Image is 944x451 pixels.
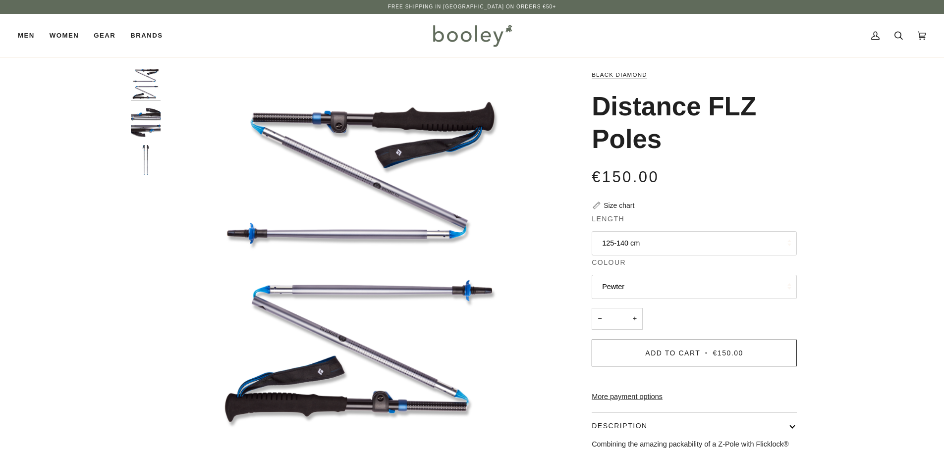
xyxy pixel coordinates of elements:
[18,14,42,57] a: Men
[592,168,659,186] span: €150.00
[592,308,608,330] button: −
[123,14,170,57] a: Brands
[388,3,556,11] p: Free Shipping in [GEOGRAPHIC_DATA] on Orders €50+
[604,200,634,211] div: Size chart
[429,21,515,50] img: Booley
[592,257,626,268] span: Colour
[592,392,797,402] a: More payment options
[713,349,743,357] span: €150.00
[645,349,700,357] span: Add to Cart
[130,31,163,41] span: Brands
[703,349,710,357] span: •
[592,308,643,330] input: Quantity
[592,340,797,366] button: Add to Cart • €150.00
[592,90,789,155] h1: Distance FLZ Poles
[592,231,797,255] button: 125-140 cm
[50,31,79,41] span: Women
[592,275,797,299] button: Pewter
[42,14,86,57] a: Women
[131,145,161,175] img: Black Diamond Distance FLZ Poles Pewter - Booley Galway
[627,308,643,330] button: +
[94,31,115,41] span: Gear
[18,31,35,41] span: Men
[131,107,161,137] img: Black Diamond Distance FLZ Poles Pewter - Booley Galway
[592,72,647,78] a: Black Diamond
[131,69,161,99] img: Black Diamond Distance FLZ Poles Pewter - Booley Galway
[592,214,624,224] span: Length
[86,14,123,57] a: Gear
[592,413,797,439] button: Description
